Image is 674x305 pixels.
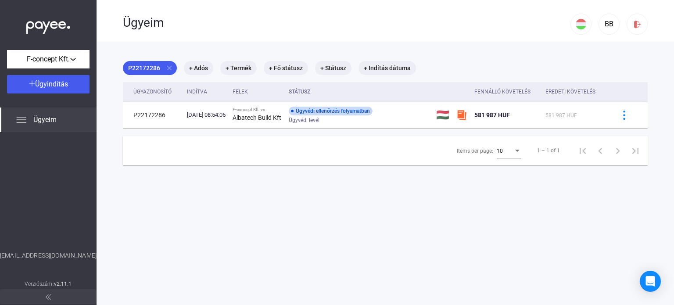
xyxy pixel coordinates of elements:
[620,111,629,120] img: more-blue
[29,80,35,86] img: plus-white.svg
[233,86,282,97] div: Felek
[627,142,644,159] button: Last page
[474,86,539,97] div: Fennálló követelés
[474,111,510,118] span: 581 987 HUF
[545,86,595,97] div: Eredeti követelés
[184,61,213,75] mat-chip: + Adós
[33,115,57,125] span: Ügyeim
[456,110,467,120] img: szamlazzhu-mini
[545,86,604,97] div: Eredeti követelés
[7,50,90,68] button: F-concept Kft.
[233,114,281,121] strong: Albatech Build Kft
[497,145,521,156] mat-select: Items per page:
[609,142,627,159] button: Next page
[26,16,70,34] img: white-payee-white-dot.svg
[576,19,586,29] img: HU
[35,80,68,88] span: Ügyindítás
[46,294,51,300] img: arrow-double-left-grey.svg
[187,86,226,97] div: Indítva
[123,102,183,128] td: P22172286
[315,61,351,75] mat-chip: + Státusz
[123,15,570,30] div: Ügyeim
[602,19,617,29] div: BB
[570,14,592,35] button: HU
[289,107,373,115] div: Ügyvédi ellenőrzés folyamatban
[27,54,70,65] span: F-concept Kft.
[54,281,72,287] strong: v2.11.1
[359,61,416,75] mat-chip: + Indítás dátuma
[599,14,620,35] button: BB
[187,111,226,119] div: [DATE] 08:54:05
[233,86,248,97] div: Felek
[474,86,531,97] div: Fennálló követelés
[264,61,308,75] mat-chip: + Fő státusz
[289,115,319,126] span: Ügyvédi levél
[457,146,493,156] div: Items per page:
[627,14,648,35] button: logout-red
[574,142,592,159] button: First page
[592,142,609,159] button: Previous page
[285,82,433,102] th: Státusz
[16,115,26,125] img: list.svg
[640,271,661,292] div: Open Intercom Messenger
[7,75,90,93] button: Ügyindítás
[165,64,173,72] mat-icon: close
[133,86,172,97] div: Ügyazonosító
[433,102,453,128] td: 🇭🇺
[220,61,257,75] mat-chip: + Termék
[123,61,177,75] mat-chip: P22172286
[187,86,207,97] div: Indítva
[633,20,642,29] img: logout-red
[537,145,560,156] div: 1 – 1 of 1
[133,86,180,97] div: Ügyazonosító
[545,112,577,118] span: 581 987 HUF
[233,107,282,112] div: F-concept Kft. vs
[497,148,503,154] span: 10
[615,106,633,124] button: more-blue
